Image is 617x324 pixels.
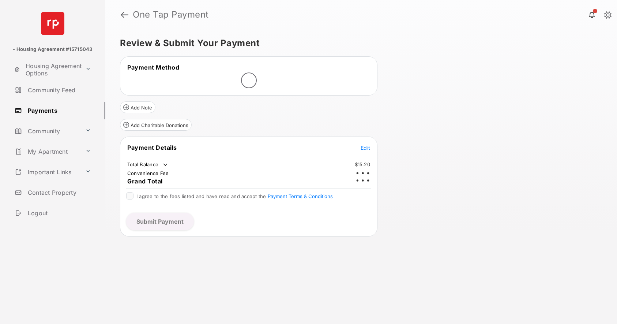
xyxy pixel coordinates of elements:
[127,170,169,176] td: Convenience Fee
[13,46,92,53] p: - Housing Agreement #15715043
[361,145,370,151] span: Edit
[12,81,105,99] a: Community Feed
[12,61,82,78] a: Housing Agreement Options
[133,10,209,19] strong: One Tap Payment
[41,12,64,35] img: svg+xml;base64,PHN2ZyB4bWxucz0iaHR0cDovL3d3dy53My5vcmcvMjAwMC9zdmciIHdpZHRoPSI2NCIgaGVpZ2h0PSI2NC...
[127,161,169,168] td: Total Balance
[120,119,192,131] button: Add Charitable Donations
[120,101,155,113] button: Add Note
[12,184,105,201] a: Contact Property
[12,204,105,222] a: Logout
[12,163,82,181] a: Important Links
[136,193,333,199] span: I agree to the fees listed and have read and accept the
[12,143,82,160] a: My Apartment
[126,213,194,230] button: Submit Payment
[12,102,105,119] a: Payments
[12,122,82,140] a: Community
[268,193,333,199] button: I agree to the fees listed and have read and accept the
[120,39,597,48] h5: Review & Submit Your Payment
[127,64,179,71] span: Payment Method
[354,161,371,168] td: $15.20
[361,144,370,151] button: Edit
[127,144,177,151] span: Payment Details
[127,178,163,185] span: Grand Total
